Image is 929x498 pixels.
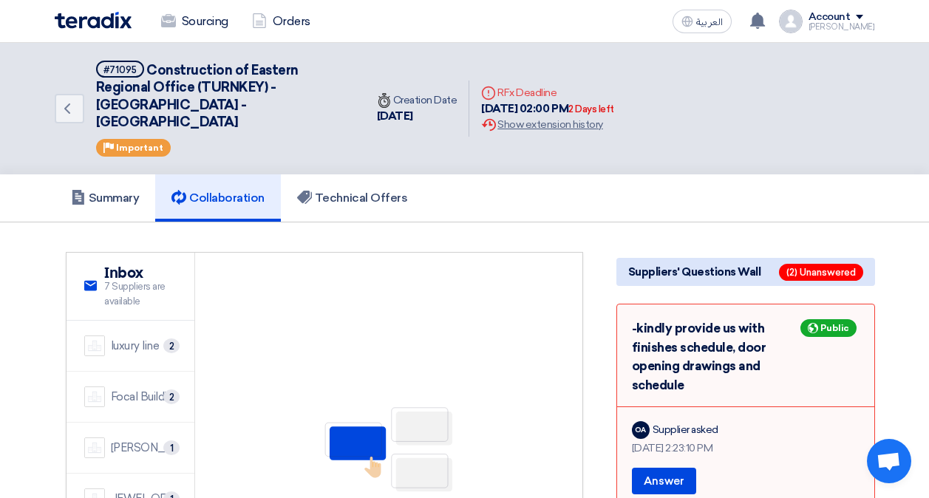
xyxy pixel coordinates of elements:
[809,23,875,31] div: [PERSON_NAME]
[820,323,849,333] span: Public
[84,335,105,356] img: company-name
[628,264,761,280] span: Suppliers' Questions Wall
[632,440,860,456] div: [DATE] 2:23:10 PM
[84,386,105,407] img: company-name
[149,5,240,38] a: Sourcing
[696,17,723,27] span: العربية
[104,265,177,282] h2: Inbox
[55,174,156,222] a: Summary
[568,102,614,117] div: 2 Days left
[171,191,265,205] h5: Collaboration
[71,191,140,205] h5: Summary
[867,439,911,483] a: Open chat
[281,174,423,222] a: Technical Offers
[111,440,177,457] div: [PERSON_NAME] Saudi Arabia Ltd.
[163,440,180,455] span: 1
[163,389,180,404] span: 2
[96,62,299,130] span: Construction of Eastern Regional Office (TURNKEY) - [GEOGRAPHIC_DATA] - [GEOGRAPHIC_DATA]
[632,421,650,439] div: OA
[103,65,137,75] div: #71095
[84,437,105,458] img: company-name
[779,10,803,33] img: profile_test.png
[96,61,347,132] h5: Construction of Eastern Regional Office (TURNKEY) - Nakheel Mall - Dammam
[163,338,180,353] span: 2
[653,422,718,437] div: Supplier asked
[673,10,732,33] button: العربية
[377,108,457,125] div: [DATE]
[55,12,132,29] img: Teradix logo
[779,264,863,281] span: (2) Unanswered
[111,338,160,355] div: luxury line
[240,5,322,38] a: Orders
[111,389,177,406] div: Focal Buildings Solutions (FBS)
[377,92,457,108] div: Creation Date
[632,468,696,494] button: Answer
[809,11,851,24] div: Account
[481,85,614,100] div: RFx Deadline
[104,279,177,308] span: 7 Suppliers are available
[632,319,860,395] div: -kindly provide us with finishes schedule, door opening drawings and schedule
[155,174,281,222] a: Collaboration
[297,191,407,205] h5: Technical Offers
[315,402,463,497] img: No Partner Selected
[116,143,163,153] span: Important
[481,117,614,132] div: Show extension history
[481,100,614,117] div: [DATE] 02:00 PM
